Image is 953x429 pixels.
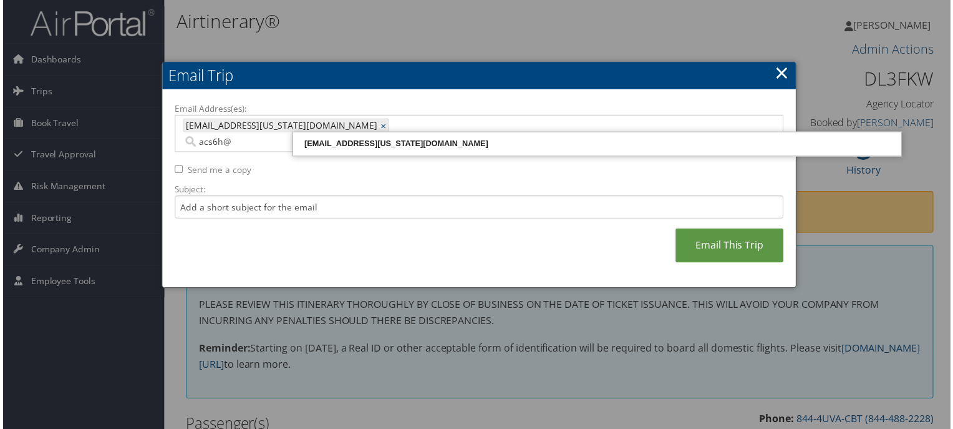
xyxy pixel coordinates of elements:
h2: Email Trip [160,62,798,90]
div: [EMAIL_ADDRESS][US_STATE][DOMAIN_NAME] [294,138,902,150]
a: × [380,120,388,132]
label: Send me a copy [186,165,249,177]
span: [EMAIL_ADDRESS][US_STATE][DOMAIN_NAME] [181,120,377,132]
a: × [776,61,791,86]
a: Email This Trip [677,230,785,264]
label: Email Address(es): [173,103,785,116]
input: Add a short subject for the email [173,197,785,220]
input: Email address (Separate multiple email addresses with commas) [181,136,664,149]
label: Subject: [173,184,785,197]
